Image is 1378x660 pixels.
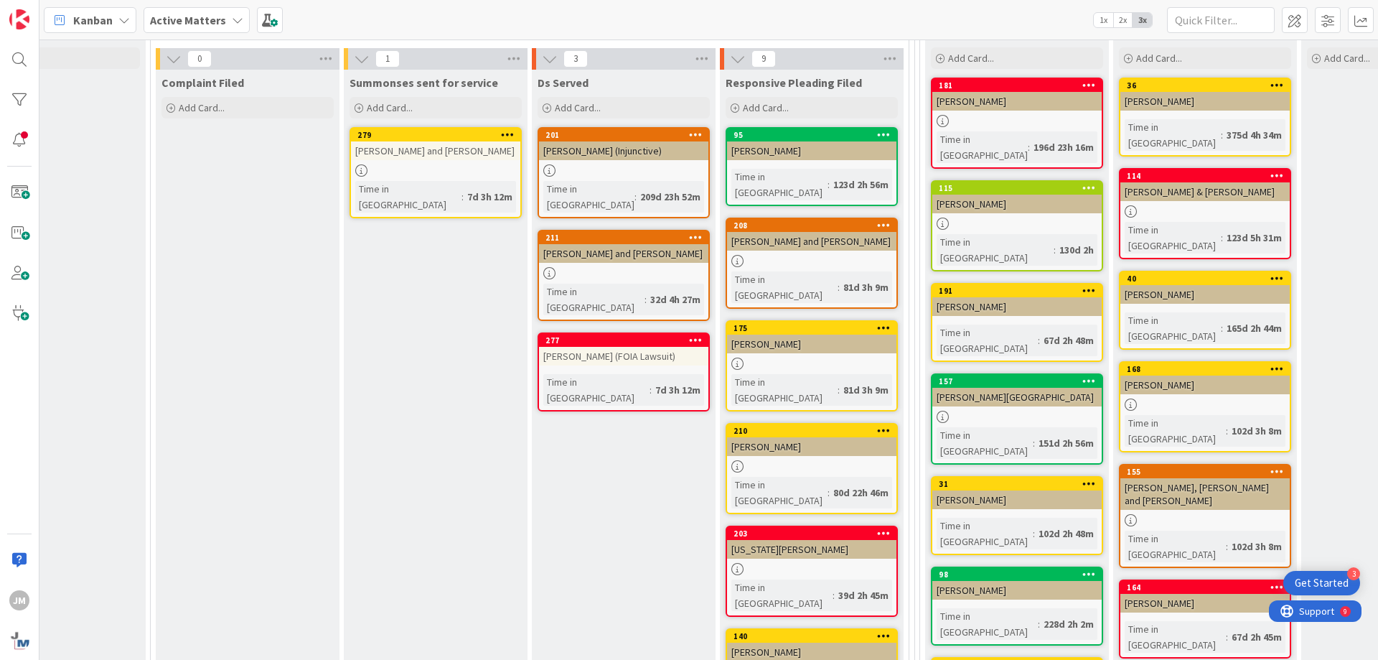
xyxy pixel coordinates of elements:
[351,129,520,160] div: 279[PERSON_NAME] and [PERSON_NAME]
[937,325,1038,356] div: Time in [GEOGRAPHIC_DATA]
[538,333,710,412] a: 277[PERSON_NAME] (FOIA Lawsuit)Time in [GEOGRAPHIC_DATA]:7d 3h 12m
[1295,576,1349,590] div: Get Started
[1120,169,1290,201] div: 114[PERSON_NAME] & [PERSON_NAME]
[833,587,835,603] span: :
[1120,79,1290,92] div: 36
[1119,580,1291,659] a: 164[PERSON_NAME]Time in [GEOGRAPHIC_DATA]:67d 2h 45m
[1228,539,1285,554] div: 102d 3h 8m
[727,424,896,456] div: 210[PERSON_NAME]
[932,478,1102,509] div: 31[PERSON_NAME]
[932,297,1102,316] div: [PERSON_NAME]
[539,244,708,263] div: [PERSON_NAME] and [PERSON_NAME]
[1120,581,1290,613] div: 164[PERSON_NAME]
[1030,139,1097,155] div: 196d 23h 16m
[187,50,212,68] span: 0
[727,322,896,353] div: 175[PERSON_NAME]
[932,92,1102,111] div: [PERSON_NAME]
[838,279,840,295] span: :
[1028,139,1030,155] span: :
[1040,616,1097,632] div: 228d 2h 2m
[727,335,896,353] div: [PERSON_NAME]
[830,485,892,501] div: 80d 22h 46m
[743,101,789,114] span: Add Card...
[1120,272,1290,285] div: 40
[1125,621,1226,653] div: Time in [GEOGRAPHIC_DATA]
[840,279,892,295] div: 81d 3h 9m
[939,183,1102,193] div: 115
[1127,364,1290,374] div: 168
[1324,52,1370,65] span: Add Card...
[1054,242,1056,258] span: :
[931,476,1103,555] a: 31[PERSON_NAME]Time in [GEOGRAPHIC_DATA]:102d 2h 48m
[637,189,704,205] div: 209d 23h 52m
[1094,13,1113,27] span: 1x
[727,322,896,335] div: 175
[545,233,708,243] div: 211
[1119,464,1291,568] a: 155[PERSON_NAME], [PERSON_NAME] and [PERSON_NAME]Time in [GEOGRAPHIC_DATA]:102d 3h 8m
[726,218,898,309] a: 208[PERSON_NAME] and [PERSON_NAME]Time in [GEOGRAPHIC_DATA]:81d 3h 9m
[727,129,896,141] div: 95
[932,182,1102,213] div: 115[PERSON_NAME]
[733,529,896,539] div: 203
[30,2,65,19] span: Support
[461,189,464,205] span: :
[830,177,892,192] div: 123d 2h 56m
[1223,320,1285,336] div: 165d 2h 44m
[1119,271,1291,350] a: 40[PERSON_NAME]Time in [GEOGRAPHIC_DATA]:165d 2h 44m
[932,568,1102,581] div: 98
[733,130,896,140] div: 95
[932,284,1102,297] div: 191
[538,127,710,218] a: 201[PERSON_NAME] (Injunctive)Time in [GEOGRAPHIC_DATA]:209d 23h 52m
[932,568,1102,600] div: 98[PERSON_NAME]
[931,78,1103,169] a: 181[PERSON_NAME]Time in [GEOGRAPHIC_DATA]:196d 23h 16m
[733,426,896,436] div: 210
[1127,582,1290,592] div: 164
[1226,629,1228,645] span: :
[931,283,1103,362] a: 191[PERSON_NAME]Time in [GEOGRAPHIC_DATA]:67d 2h 48m
[726,75,862,90] span: Responsive Pleading Filed
[932,375,1102,406] div: 157[PERSON_NAME][GEOGRAPHIC_DATA]
[464,189,516,205] div: 7d 3h 12m
[1040,333,1097,348] div: 67d 2h 48m
[1125,312,1221,344] div: Time in [GEOGRAPHIC_DATA]
[1228,629,1285,645] div: 67d 2h 45m
[1127,171,1290,181] div: 114
[350,75,498,90] span: Summonses sent for service
[73,11,113,29] span: Kanban
[733,631,896,641] div: 140
[932,581,1102,600] div: [PERSON_NAME]
[652,382,704,398] div: 7d 3h 12m
[1033,526,1035,542] span: :
[9,631,29,651] img: avatar
[1125,119,1221,151] div: Time in [GEOGRAPHIC_DATA]
[939,479,1102,489] div: 31
[539,334,708,366] div: 277[PERSON_NAME] (FOIA Lawsuit)
[1223,127,1285,143] div: 375d 4h 34m
[647,292,704,307] div: 32d 4h 27m
[1038,616,1040,632] span: :
[539,231,708,263] div: 211[PERSON_NAME] and [PERSON_NAME]
[1136,52,1182,65] span: Add Card...
[357,130,520,140] div: 279
[1119,168,1291,259] a: 114[PERSON_NAME] & [PERSON_NAME]Time in [GEOGRAPHIC_DATA]:123d 5h 31m
[1221,230,1223,246] span: :
[931,180,1103,271] a: 115[PERSON_NAME]Time in [GEOGRAPHIC_DATA]:130d 2h
[75,6,78,17] div: 9
[932,195,1102,213] div: [PERSON_NAME]
[1120,594,1290,613] div: [PERSON_NAME]
[9,9,29,29] img: Visit kanbanzone.com
[727,437,896,456] div: [PERSON_NAME]
[563,50,588,68] span: 3
[727,129,896,160] div: 95[PERSON_NAME]
[731,271,838,303] div: Time in [GEOGRAPHIC_DATA]
[350,127,522,218] a: 279[PERSON_NAME] and [PERSON_NAME]Time in [GEOGRAPHIC_DATA]:7d 3h 12m
[355,181,461,213] div: Time in [GEOGRAPHIC_DATA]
[367,101,413,114] span: Add Card...
[1228,423,1285,439] div: 102d 3h 8m
[1226,423,1228,439] span: :
[726,423,898,514] a: 210[PERSON_NAME]Time in [GEOGRAPHIC_DATA]:80d 22h 46m
[1120,465,1290,478] div: 155
[1033,435,1035,451] span: :
[1120,182,1290,201] div: [PERSON_NAME] & [PERSON_NAME]
[727,219,896,251] div: 208[PERSON_NAME] and [PERSON_NAME]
